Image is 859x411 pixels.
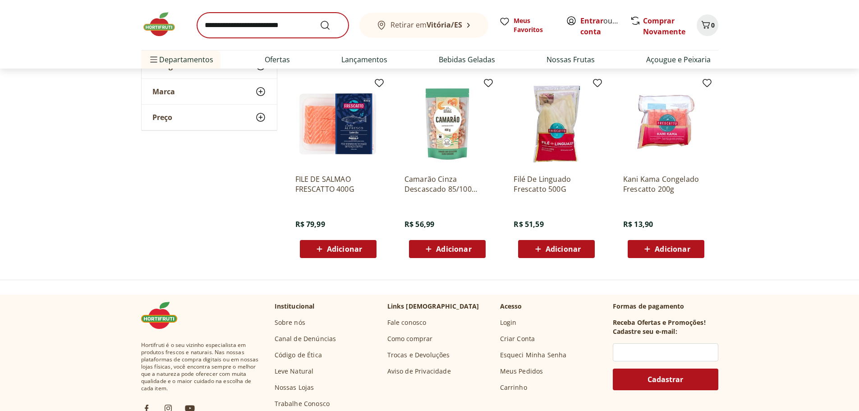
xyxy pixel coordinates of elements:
a: Aviso de Privacidade [387,367,451,376]
input: search [197,13,349,38]
button: Cadastrar [613,369,718,390]
span: Departamentos [148,49,213,70]
h3: Cadastre seu e-mail: [613,327,677,336]
a: Carrinho [500,383,527,392]
a: Trocas e Devoluções [387,351,450,360]
button: Carrinho [697,14,718,36]
span: 0 [711,21,715,29]
button: Adicionar [518,240,595,258]
button: Marca [142,79,277,104]
a: Entrar [580,16,603,26]
p: Acesso [500,302,522,311]
a: Criar Conta [500,334,535,343]
a: Trabalhe Conosco [275,399,330,408]
img: Hortifruti [141,11,186,38]
button: Menu [148,49,159,70]
a: Nossas Lojas [275,383,314,392]
p: Institucional [275,302,315,311]
button: Submit Search [320,20,341,31]
a: Sobre nós [275,318,305,327]
img: Filé De Linguado Frescatto 500G [514,81,599,167]
span: Meus Favoritos [514,16,555,34]
img: Hortifruti [141,302,186,329]
a: Lançamentos [341,54,387,65]
a: Leve Natural [275,367,314,376]
a: Login [500,318,517,327]
a: Nossas Frutas [547,54,595,65]
span: Marca [152,87,175,96]
a: Meus Pedidos [500,367,543,376]
span: R$ 51,59 [514,219,543,229]
span: R$ 79,99 [295,219,325,229]
span: ou [580,15,620,37]
a: Filé De Linguado Frescatto 500G [514,174,599,194]
span: R$ 13,90 [623,219,653,229]
span: Adicionar [655,245,690,253]
span: Adicionar [327,245,362,253]
img: FILE DE SALMAO FRESCATTO 400G [295,81,381,167]
a: Kani Kama Congelado Frescatto 200g [623,174,709,194]
a: Fale conosco [387,318,427,327]
a: Esqueci Minha Senha [500,351,567,360]
button: Adicionar [628,240,704,258]
a: Açougue e Peixaria [646,54,711,65]
button: Adicionar [300,240,377,258]
span: Hortifruti é o seu vizinho especialista em produtos frescos e naturais. Nas nossas plataformas de... [141,342,260,392]
span: Preço [152,113,172,122]
a: Comprar Novamente [643,16,685,37]
span: R$ 56,99 [404,219,434,229]
button: Preço [142,105,277,130]
a: Criar conta [580,16,630,37]
a: Bebidas Geladas [439,54,495,65]
span: Adicionar [436,245,471,253]
p: Formas de pagamento [613,302,718,311]
button: Adicionar [409,240,486,258]
span: Retirar em [390,21,462,29]
a: Código de Ética [275,351,322,360]
h3: Receba Ofertas e Promoções! [613,318,706,327]
p: Links [DEMOGRAPHIC_DATA] [387,302,479,311]
img: Camarão Cinza Descascado 85/100 Congelado Natural Da Terra 400g [404,81,490,167]
a: FILE DE SALMAO FRESCATTO 400G [295,174,381,194]
img: Kani Kama Congelado Frescatto 200g [623,81,709,167]
a: Camarão Cinza Descascado 85/100 Congelado Natural Da Terra 400g [404,174,490,194]
a: Ofertas [265,54,290,65]
span: Adicionar [546,245,581,253]
b: Vitória/ES [427,20,462,30]
a: Canal de Denúncias [275,334,336,343]
a: Meus Favoritos [499,16,555,34]
span: Cadastrar [648,376,683,383]
a: Como comprar [387,334,433,343]
button: Retirar emVitória/ES [359,13,488,38]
